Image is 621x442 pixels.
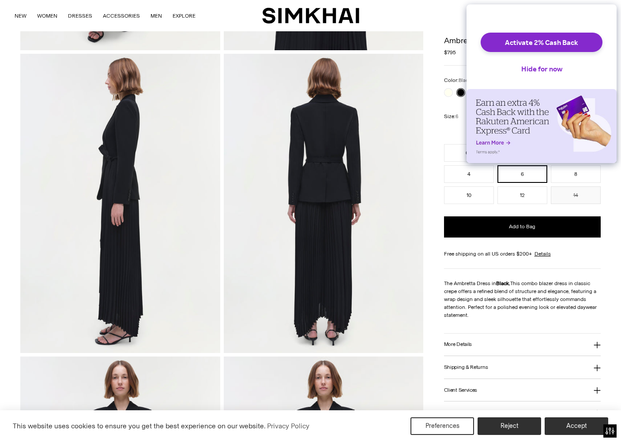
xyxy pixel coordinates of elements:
button: Preferences [410,417,474,435]
img: Ambretta Dress [224,54,423,353]
label: Size: [444,112,458,121]
button: 10 [444,186,494,204]
a: NEW [15,6,26,26]
a: WOMEN [37,6,57,26]
button: About [PERSON_NAME] [444,401,601,424]
a: MEN [151,6,162,26]
span: $795 [444,48,456,56]
button: 14 [551,186,601,204]
button: 00 [444,144,494,162]
a: ACCESSORIES [103,6,140,26]
label: Color: [444,76,471,85]
button: Reject [478,417,541,435]
strong: Black. [496,280,510,286]
span: Black [459,78,471,83]
a: DRESSES [68,6,92,26]
span: 6 [455,114,458,119]
button: 6 [497,165,547,183]
span: This website uses cookies to ensure you get the best experience on our website. [13,422,266,430]
h1: Ambretta Dress [444,37,601,45]
button: Shipping & Returns [444,356,601,379]
h3: Client Services [444,387,478,393]
button: 4 [444,165,494,183]
button: 12 [497,186,547,204]
img: Ambretta Dress [20,54,220,353]
a: EXPLORE [173,6,196,26]
button: Accept [545,417,608,435]
button: More Details [444,334,601,356]
button: 8 [551,165,601,183]
a: Details [534,250,551,258]
a: Privacy Policy (opens in a new tab) [266,420,311,433]
button: Add to Bag [444,216,601,238]
p: The Ambretta Dress in This combo blazer dress in classic crepe offers a refined blend of structur... [444,279,601,319]
span: Add to Bag [509,223,535,230]
h3: Shipping & Returns [444,364,488,370]
a: SIMKHAI [262,7,359,24]
h3: More Details [444,342,472,347]
button: Client Services [444,379,601,401]
div: Free shipping on all US orders $200+ [444,250,601,258]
